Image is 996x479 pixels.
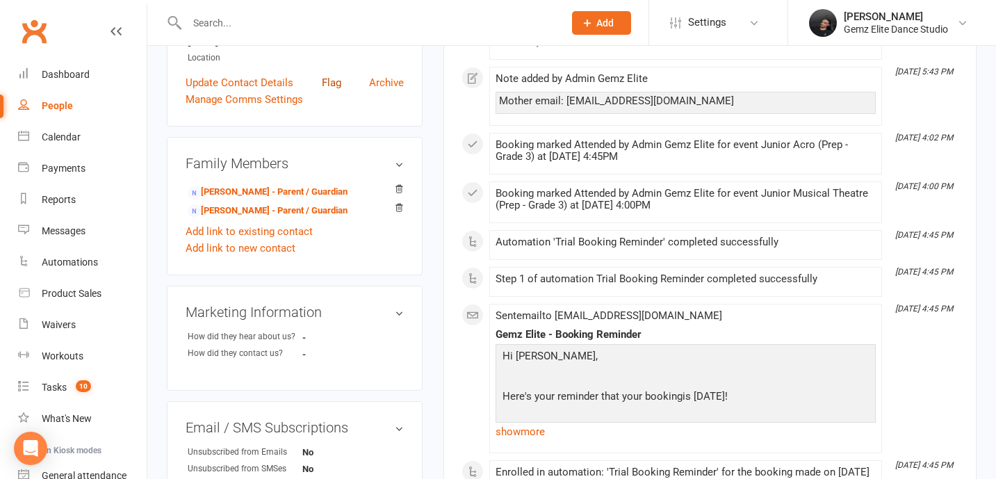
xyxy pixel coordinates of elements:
div: Dashboard [42,69,90,80]
input: Search... [183,13,554,33]
div: Gemz Elite Dance Studio [844,23,948,35]
div: Product Sales [42,288,101,299]
i: [DATE] 4:45 PM [895,304,953,314]
div: Tasks [42,382,67,393]
div: Open Intercom Messenger [14,432,47,465]
a: Tasks 10 [18,372,147,403]
a: [PERSON_NAME] - Parent / Guardian [188,204,348,218]
span: is [DATE]! [683,390,728,403]
a: Reports [18,184,147,216]
div: How did they contact us? [188,347,302,360]
a: Add link to existing contact [186,223,313,240]
strong: No [302,447,382,457]
div: Step 1 of automation Trial Booking Reminder completed successfully [496,273,876,285]
div: Location [188,51,404,65]
a: Workouts [18,341,147,372]
h3: Email / SMS Subscriptions [186,420,404,435]
div: People [42,100,73,111]
i: [DATE] 4:02 PM [895,133,953,143]
span: 10 [76,380,91,392]
img: thumb_image1739337055.png [809,9,837,37]
a: Automations [18,247,147,278]
div: Note added by Admin Gemz Elite [496,73,876,85]
a: Calendar [18,122,147,153]
div: What's New [42,413,92,424]
div: Messages [42,225,85,236]
div: Booking marked Attended by Admin Gemz Elite for event Junior Musical Theatre (Prep - Grade 3) at ... [496,188,876,211]
i: [DATE] 5:43 PM [895,67,953,76]
div: Unsubscribed from Emails [188,446,302,459]
div: Automations [42,257,98,268]
div: Gemz Elite - Booking Reminder [496,329,876,341]
div: How did they hear about us? [188,330,302,343]
h3: Marketing Information [186,305,404,320]
span: Settings [688,7,726,38]
i: [DATE] 4:00 PM [895,181,953,191]
div: Mother email: [EMAIL_ADDRESS][DOMAIN_NAME] [499,95,872,107]
i: [DATE] 4:45 PM [895,267,953,277]
i: [DATE] 4:45 PM [895,460,953,470]
div: Automation 'Trial Booking Reminder' completed successfully [496,236,876,248]
a: show more [496,422,876,441]
div: Unsubscribed from SMSes [188,462,302,476]
div: [PERSON_NAME] [844,10,948,23]
a: Manage Comms Settings [186,91,303,108]
div: Workouts [42,350,83,362]
p: Hi [PERSON_NAME] [499,348,872,368]
strong: - [302,349,382,359]
a: [PERSON_NAME] - Parent / Guardian [188,185,348,200]
div: Reports [42,194,76,205]
a: Messages [18,216,147,247]
a: Dashboard [18,59,147,90]
span: Sent email to [EMAIL_ADDRESS][DOMAIN_NAME] [496,309,722,322]
a: Flag [322,74,341,91]
h3: Family Members [186,156,404,171]
span: Add [596,17,614,29]
p: Here's your reminder that your booking [499,388,872,408]
a: Clubworx [17,14,51,49]
a: Archive [369,74,404,91]
a: Add link to new contact [186,240,295,257]
a: Waivers [18,309,147,341]
div: Payments [42,163,85,174]
a: What's New [18,403,147,435]
strong: No [302,464,382,474]
span: , [596,350,598,362]
a: Product Sales [18,278,147,309]
a: Payments [18,153,147,184]
button: Add [572,11,631,35]
div: Calendar [42,131,81,143]
a: Update Contact Details [186,74,293,91]
a: People [18,90,147,122]
i: [DATE] 4:45 PM [895,230,953,240]
div: Waivers [42,319,76,330]
strong: - [302,332,382,343]
div: Booking marked Attended by Admin Gemz Elite for event Junior Acro (Prep - Grade 3) at [DATE] 4:45PM [496,139,876,163]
